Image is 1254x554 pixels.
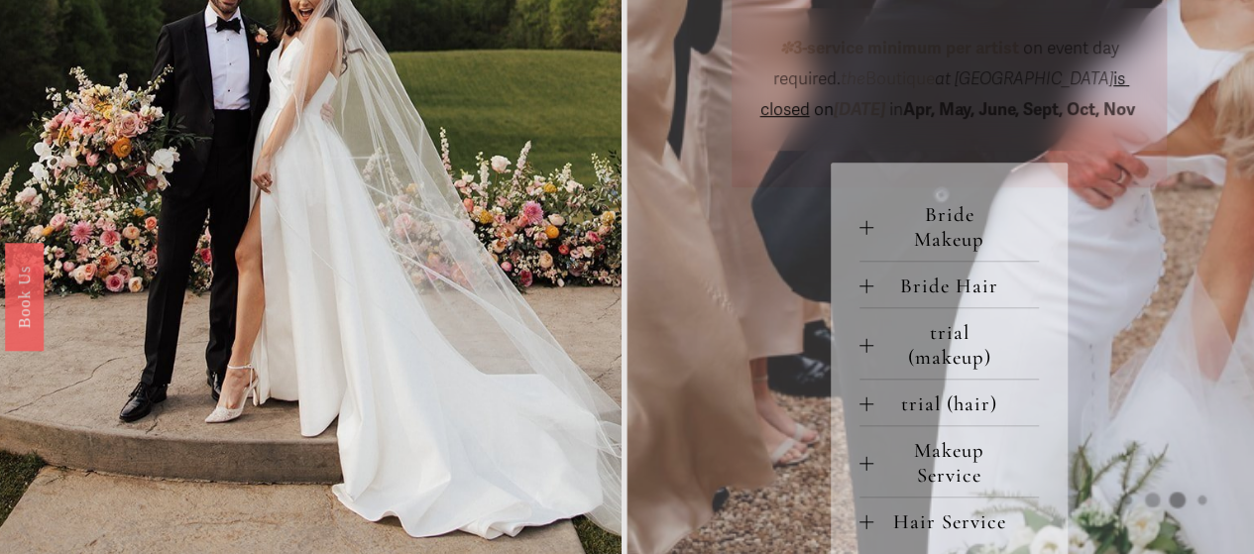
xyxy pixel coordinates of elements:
button: trial (makeup) [859,308,1040,379]
span: Bride Makeup [873,202,1040,252]
span: Boutique [841,68,935,89]
span: Hair Service [873,509,1040,534]
span: trial (hair) [873,391,1040,416]
span: Makeup Service [873,438,1040,488]
span: in [885,99,1139,120]
button: Hair Service [859,498,1040,543]
button: Makeup Service [859,426,1040,497]
button: trial (hair) [859,380,1040,425]
button: Bride Hair [859,262,1040,307]
a: Book Us [5,242,44,350]
em: the [841,68,865,89]
em: at [GEOGRAPHIC_DATA] [935,68,1113,89]
strong: Apr, May, June, Sept, Oct, Nov [903,99,1135,120]
span: trial (makeup) [873,320,1040,370]
em: [DATE] [834,99,885,120]
span: is closed [760,68,1130,120]
p: on [757,34,1140,125]
strong: 3-service minimum per artist [793,38,1019,58]
button: Bride Makeup [859,190,1040,261]
em: ✽ [779,38,793,58]
span: Bride Hair [873,274,1040,298]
